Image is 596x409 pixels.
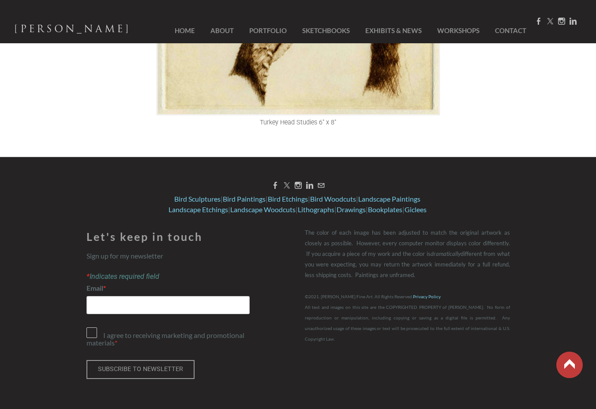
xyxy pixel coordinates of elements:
a: Mail [318,181,325,190]
a: Drawings [337,205,366,214]
div: Turkey Head Studies 6" x 8" [87,116,509,127]
div: | [86,194,510,215]
a: Bird Sculptures [174,195,221,203]
label: Email [86,285,106,292]
a: Landscape Woodcuts [230,205,296,214]
a: Linkedin [570,17,577,26]
a: Bookplates [368,205,402,214]
em: dramatically [431,250,461,257]
a: Exhibits & News [359,21,428,41]
font: 2021. [PERSON_NAME] Fine Art. All Rights Reserved. All text and images on this site are the COPYR... [305,294,510,341]
a: Facebook [272,181,279,190]
a: Bird Paintings [223,195,266,203]
font: | [368,205,427,214]
a: Bird Woodcuts [310,195,356,203]
font: | [169,205,230,214]
label: I agree to receiving marketing and promotional materials [86,331,244,347]
font: | | [230,205,366,214]
font: different from what you were expecting, you may return the artwork immediately for a full refund,... [305,250,510,278]
div: Sign up for my newsletter [86,251,292,261]
a: SketchBooks [296,21,356,41]
a: Giclees [405,205,427,214]
a: Home [161,21,202,41]
a: Landscape Etchings [169,205,228,214]
a: Facebook [535,17,542,26]
a: [PERSON_NAME] [14,21,131,40]
a: Contact [488,21,526,41]
a: Lithographs [298,205,334,214]
span: [PERSON_NAME] [14,21,131,37]
em: © [305,294,308,299]
a: Landscape Paintings [358,195,420,203]
a: Workshops [431,21,486,41]
a: Bird Etchings [268,195,308,203]
a: About [204,21,240,41]
a: Twitter [283,181,290,190]
a: Instagram [295,181,302,190]
a: Instagram [558,17,565,26]
a: Privacy Policy [413,294,441,299]
a: Linkedin [306,181,313,190]
label: Indicates required field [86,273,159,280]
a: Portfolio [243,21,293,41]
font: | | | | [174,195,422,203]
span: The color of each image has been adjusted to match the original artwork as closely as possible. H... [305,229,510,257]
span: Subscribe to Newsletter [87,361,194,378]
h2: Let's keep in touch [86,231,292,242]
a: Twitter [547,17,554,26]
